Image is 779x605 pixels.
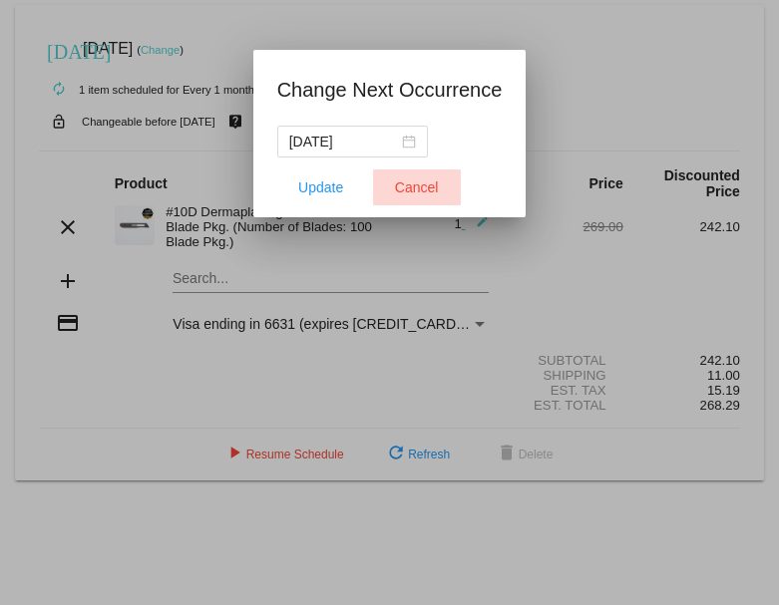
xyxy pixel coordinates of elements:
button: Update [277,169,365,205]
span: Cancel [395,179,439,195]
input: Select date [289,131,398,152]
h1: Change Next Occurrence [277,74,503,106]
button: Close dialog [373,169,461,205]
span: Update [298,179,343,195]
